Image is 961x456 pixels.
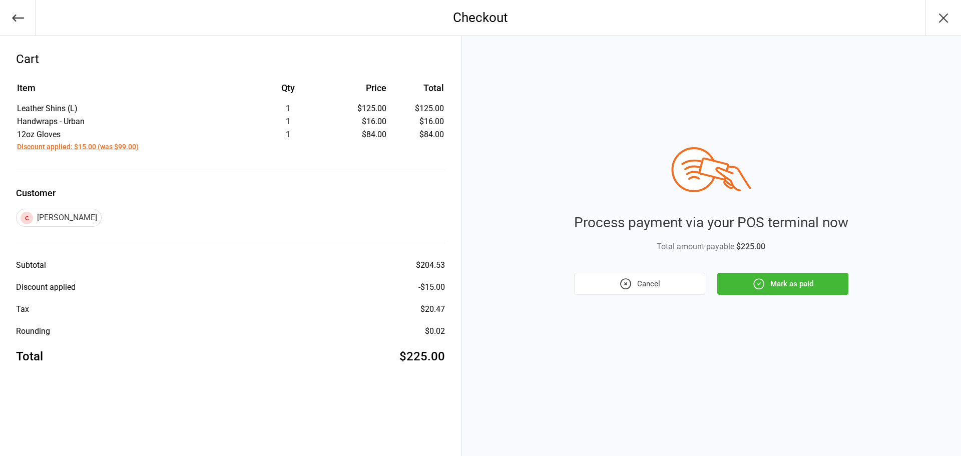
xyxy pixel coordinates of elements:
[247,103,329,115] div: 1
[16,347,43,365] div: Total
[331,81,387,95] div: Price
[418,281,445,293] div: - $15.00
[399,347,445,365] div: $225.00
[17,130,61,139] span: 12oz Gloves
[16,209,102,227] div: [PERSON_NAME]
[390,103,444,115] td: $125.00
[16,186,445,200] label: Customer
[425,325,445,337] div: $0.02
[17,142,139,152] button: Discount applied: $15.00 (was $99.00)
[247,129,329,141] div: 1
[16,50,445,68] div: Cart
[331,116,387,128] div: $16.00
[17,104,78,113] span: Leather Shins (L)
[390,81,444,102] th: Total
[331,103,387,115] div: $125.00
[16,259,46,271] div: Subtotal
[574,241,848,253] div: Total amount payable
[736,242,765,251] span: $225.00
[331,129,387,141] div: $84.00
[16,281,76,293] div: Discount applied
[574,212,848,233] div: Process payment via your POS terminal now
[247,116,329,128] div: 1
[16,303,29,315] div: Tax
[717,273,848,295] button: Mark as paid
[17,81,246,102] th: Item
[390,116,444,128] td: $16.00
[420,303,445,315] div: $20.47
[390,129,444,153] td: $84.00
[17,117,85,126] span: Handwraps - Urban
[16,325,50,337] div: Rounding
[416,259,445,271] div: $204.53
[574,273,705,295] button: Cancel
[247,81,329,102] th: Qty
